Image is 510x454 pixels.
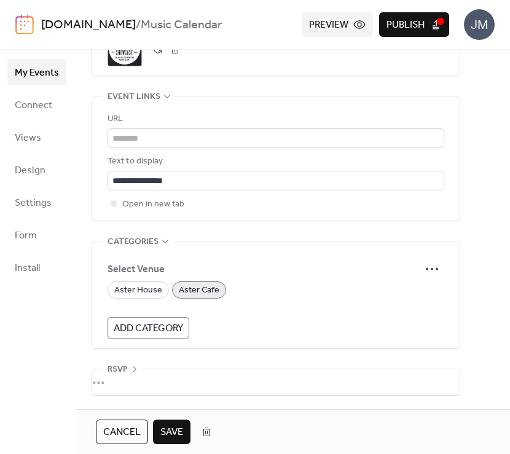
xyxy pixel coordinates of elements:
[108,154,442,169] div: Text to display
[15,15,34,34] img: logo
[153,420,190,444] button: Save
[160,425,183,440] span: Save
[179,283,219,298] span: Aster Cafe
[114,321,183,336] span: Add Category
[108,362,128,377] span: RSVP
[7,92,66,118] a: Connect
[15,128,41,147] span: Views
[108,112,442,127] div: URL
[136,14,141,37] b: /
[96,420,148,444] button: Cancel
[302,12,373,37] button: Preview
[15,96,52,115] span: Connect
[41,14,136,37] a: [DOMAIN_NAME]
[464,9,495,40] div: JM
[103,425,141,440] span: Cancel
[122,197,184,212] span: Open in new tab
[7,189,66,216] a: Settings
[141,14,222,37] b: Music Calendar
[386,18,425,33] span: Publish
[15,161,45,180] span: Design
[15,63,59,82] span: My Events
[7,222,66,248] a: Form
[379,12,449,37] button: Publish
[15,226,37,245] span: Form
[108,317,189,339] button: Add Category
[7,59,66,85] a: My Events
[7,157,66,183] a: Design
[7,254,66,281] a: Install
[309,18,348,33] span: Preview
[15,259,40,278] span: Install
[108,235,159,249] span: Categories
[114,283,162,298] span: Aster House
[7,124,66,151] a: Views
[92,369,460,395] div: •••
[15,194,52,213] span: Settings
[108,90,160,104] span: Event links
[108,262,420,277] span: Select Venue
